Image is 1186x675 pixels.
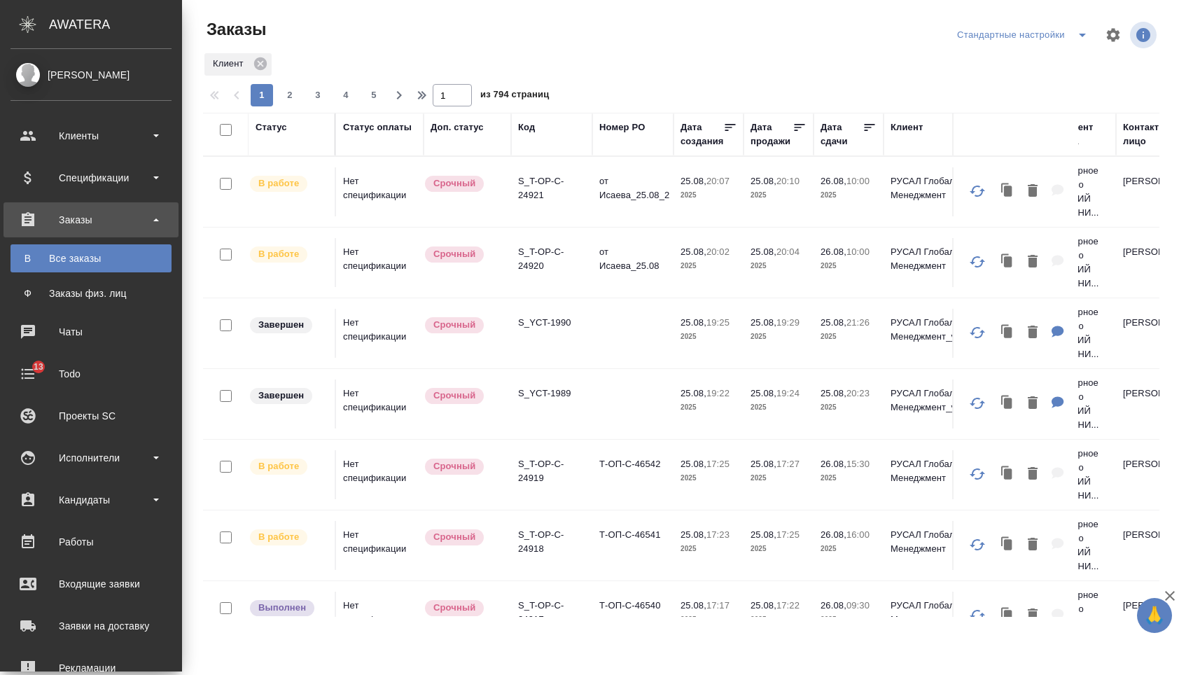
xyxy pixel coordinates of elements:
[751,188,807,202] p: 2025
[307,84,329,106] button: 3
[11,125,172,146] div: Клиенты
[335,88,357,102] span: 4
[776,176,800,186] p: 20:10
[11,167,172,188] div: Спецификации
[4,524,179,559] a: Работы
[961,245,994,279] button: Обновить
[1042,164,1109,220] p: Акционерное общество «РУССКИЙ АЛЮМИНИ...
[751,613,807,627] p: 2025
[18,286,165,300] div: Заказы физ. лиц
[11,489,172,510] div: Кандидаты
[433,318,475,332] p: Срочный
[751,471,807,485] p: 2025
[846,388,870,398] p: 20:23
[891,316,958,344] p: РУСАЛ Глобал Менеджмент_уст
[751,401,807,415] p: 2025
[821,529,846,540] p: 26.08,
[336,167,424,216] td: Нет спецификации
[518,457,585,485] p: S_T-OP-C-24919
[776,388,800,398] p: 19:24
[258,318,304,332] p: Завершен
[592,238,674,287] td: от Исаева_25.08
[336,309,424,358] td: Нет спецификации
[4,398,179,433] a: Проекты SC
[11,447,172,468] div: Исполнители
[1042,588,1109,644] p: Акционерное общество «РУССКИЙ АЛЮМИНИ...
[433,459,475,473] p: Срочный
[258,389,304,403] p: Завершен
[994,460,1021,489] button: Клонировать
[424,387,504,405] div: Выставляется автоматически, если на указанный объем услуг необходимо больше времени в стандартном...
[1021,248,1045,277] button: Удалить
[706,600,730,611] p: 17:17
[751,176,776,186] p: 25.08,
[821,246,846,257] p: 26.08,
[592,592,674,641] td: Т-ОП-С-46540
[961,316,994,349] button: Обновить
[1021,531,1045,559] button: Удалить
[433,247,475,261] p: Срочный
[776,246,800,257] p: 20:04
[424,457,504,476] div: Выставляется автоматически, если на указанный объем услуг необходимо больше времени в стандартном...
[258,601,306,615] p: Выполнен
[681,259,737,273] p: 2025
[433,530,475,544] p: Срочный
[1021,601,1045,630] button: Удалить
[249,174,328,193] div: Выставляет ПМ после принятия заказа от КМа
[821,542,877,556] p: 2025
[891,599,958,627] p: РУСАЛ Глобал Менеджмент
[424,174,504,193] div: Выставляется автоматически, если на указанный объем услуг необходимо больше времени в стандартном...
[336,521,424,570] td: Нет спецификации
[433,176,475,190] p: Срочный
[846,459,870,469] p: 15:30
[821,613,877,627] p: 2025
[681,120,723,148] div: Дата создания
[1042,305,1109,361] p: Акционерное общество «РУССКИЙ АЛЮМИНИ...
[518,528,585,556] p: S_T-OP-C-24918
[213,57,249,71] p: Клиент
[518,245,585,273] p: S_T-OP-C-24920
[821,600,846,611] p: 26.08,
[424,245,504,264] div: Выставляется автоматически, если на указанный объем услуг необходимо больше времени в стандартном...
[1042,235,1109,291] p: Акционерное общество «РУССКИЙ АЛЮМИНИ...
[249,457,328,476] div: Выставляет ПМ после принятия заказа от КМа
[891,245,958,273] p: РУСАЛ Глобал Менеджмент
[994,177,1021,206] button: Клонировать
[681,471,737,485] p: 2025
[751,246,776,257] p: 25.08,
[11,405,172,426] div: Проекты SC
[891,387,958,415] p: РУСАЛ Глобал Менеджмент_уст
[846,600,870,611] p: 09:30
[1096,18,1130,52] span: Настроить таблицу
[821,471,877,485] p: 2025
[961,599,994,632] button: Обновить
[11,531,172,552] div: Работы
[335,84,357,106] button: 4
[751,388,776,398] p: 25.08,
[994,389,1021,418] button: Клонировать
[891,174,958,202] p: РУСАЛ Глобал Менеджмент
[821,459,846,469] p: 26.08,
[846,246,870,257] p: 10:00
[363,84,385,106] button: 5
[343,120,412,134] div: Статус оплаты
[821,259,877,273] p: 2025
[706,529,730,540] p: 17:23
[4,608,179,643] a: Заявки на доставку
[681,401,737,415] p: 2025
[846,529,870,540] p: 16:00
[11,67,172,83] div: [PERSON_NAME]
[1042,517,1109,573] p: Акционерное общество «РУССКИЙ АЛЮМИНИ...
[433,389,475,403] p: Срочный
[821,120,863,148] div: Дата сдачи
[681,529,706,540] p: 25.08,
[891,120,923,134] div: Клиент
[751,600,776,611] p: 25.08,
[249,316,328,335] div: Выставляет КМ при направлении счета или после выполнения всех работ/сдачи заказа клиенту. Окончат...
[681,317,706,328] p: 25.08,
[954,24,1096,46] div: split button
[1130,22,1159,48] span: Посмотреть информацию
[1021,177,1045,206] button: Удалить
[258,530,299,544] p: В работе
[18,251,165,265] div: Все заказы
